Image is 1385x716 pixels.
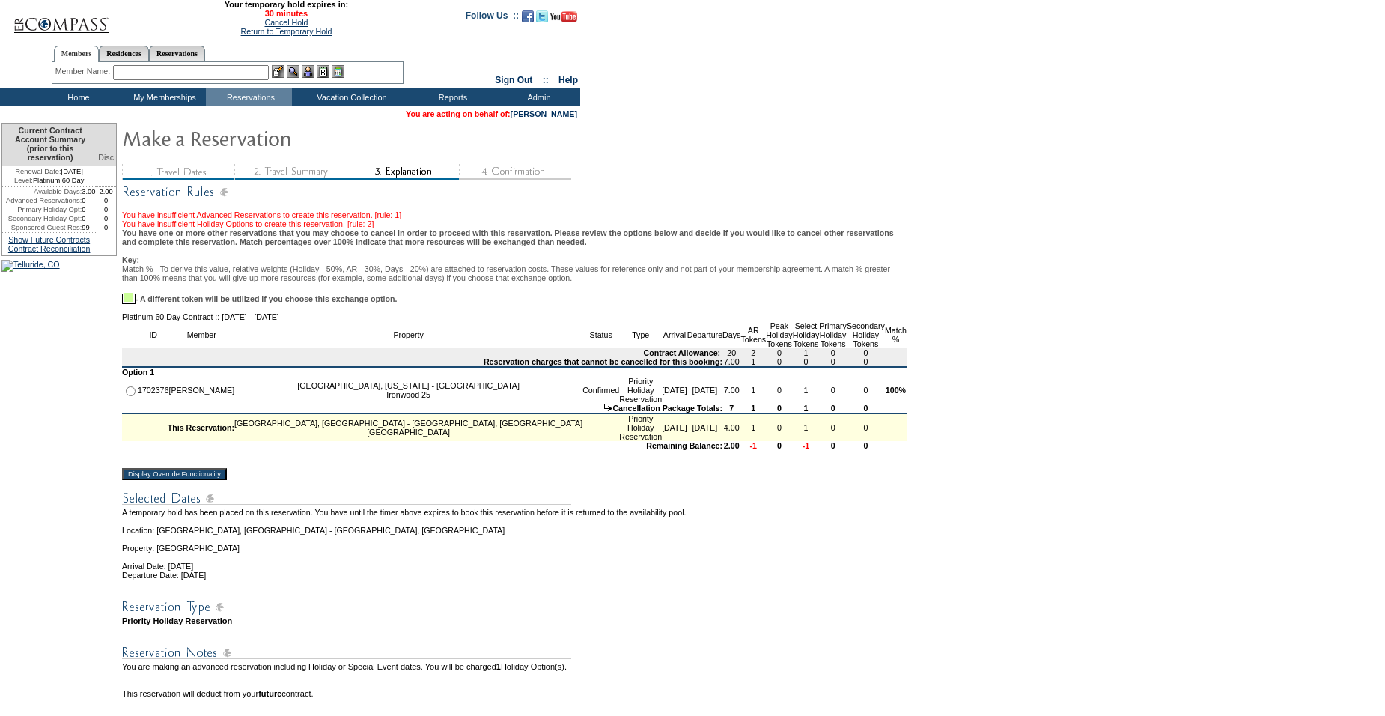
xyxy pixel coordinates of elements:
td: Platinum 60 Day Contract :: [DATE] - [DATE] [122,312,907,321]
td: 0 [82,205,96,214]
td: 0 [847,404,885,414]
a: Sign Out [495,75,532,85]
a: Become our fan on Facebook [522,15,534,24]
a: Return to Temporary Hold [241,27,332,36]
td: Admin [494,88,580,106]
td: 0 [96,205,116,214]
td: 7.00 [722,357,740,368]
td: Advanced Reservations: [2,196,82,205]
td: 1 [740,377,766,404]
div: Match % - To derive this value, relative weights (Holiday - 50%, AR - 30%, Days - 20%) are attach... [122,264,907,282]
td: Reservations [206,88,292,106]
img: View [287,65,299,78]
a: [PERSON_NAME] [511,109,577,118]
td: Confirmed [582,377,619,404]
a: Residences [99,46,149,61]
img: Telluride, CO [1,260,60,272]
td: 0 [847,377,885,404]
a: Cancel Hold [264,18,308,27]
td: 3.00 [82,187,96,196]
img: step1_state3.gif [122,164,234,180]
nobr: Ironwood 25 [386,390,430,399]
td: 0 [766,348,793,357]
span: Renewal Date: [15,167,61,176]
nobr: [GEOGRAPHIC_DATA] [367,428,450,437]
td: 0 [847,441,885,450]
img: Subscribe to our YouTube Channel [550,11,577,22]
td: Departure [687,321,722,348]
div: You have insufficient Advanced Reservations to create this reservation. [rule: 1] You have insuff... [122,201,907,228]
a: Reservations [149,46,205,61]
b: future [258,689,281,698]
div: You have one or more other reservations that you may choose to cancel in order to proceed with th... [122,228,907,303]
b: 1 [496,662,501,671]
img: step2_state3.gif [234,164,347,180]
td: [DATE] [687,414,722,441]
a: Members [54,46,100,62]
a: Subscribe to our YouTube Channel [550,15,577,24]
img: step4_state1.gif [459,164,571,180]
td: 4.00 [722,414,740,441]
td: 1 [740,404,766,414]
td: 1 [793,404,820,414]
td: 0 [847,348,885,357]
td: 0 [819,348,847,357]
td: 1 [793,377,820,404]
img: Make Reservation [122,123,421,153]
b: Reservation charges that cannot be cancelled for this booking: [484,357,722,366]
td: Member [168,321,234,348]
td: AR Tokens [740,321,766,348]
td: 0 [82,196,96,205]
img: Reservation Type [122,598,571,616]
a: Follow us on Twitter [536,15,548,24]
td: Property [234,321,582,348]
td: You are making an advanced reservation including Holiday or Special Event dates. You will be char... [122,662,907,680]
td: My Memberships [120,88,206,106]
td: Reports [408,88,494,106]
img: Follow us on Twitter [536,10,548,22]
td: [DATE] [662,414,687,441]
td: Secondary Holiday Opt: [2,214,82,223]
td: Primary Holiday Opt: [2,205,82,214]
nobr: [GEOGRAPHIC_DATA], [GEOGRAPHIC_DATA] - [GEOGRAPHIC_DATA], [GEOGRAPHIC_DATA] [234,419,582,428]
td: Days [722,321,740,348]
td: Secondary Holiday Tokens [847,321,885,348]
td: 0 [819,377,847,404]
td: Sponsored Guest Res: [2,223,82,232]
td: Match % [885,321,907,348]
td: Status [582,321,619,348]
td: Arrival [662,321,687,348]
a: Help [558,75,578,85]
td: 1702376 [138,377,169,404]
img: b_edit.gif [272,65,284,78]
td: Priority Holiday Reservation [122,616,907,625]
td: 0 [766,441,793,450]
td: ID [138,321,169,348]
td: Departure Date: [DATE] [122,571,907,580]
td: Primary Holiday Tokens [819,321,847,348]
td: 0 [766,404,793,414]
td: -1 [740,441,766,450]
td: Current Contract Account Summary (prior to this reservation) [2,124,96,166]
td: Select Holiday Tokens [793,321,820,348]
td: 1 [740,414,766,441]
span: Disc. [98,153,116,162]
td: Arrival Date: [DATE] [122,553,907,571]
td: Cancellation Package Totals: [122,404,722,414]
td: 2 [740,348,766,357]
td: Type [619,321,662,348]
td: 0 [766,377,793,404]
img: Reservation Notes [122,643,571,662]
td: 99 [82,223,96,232]
td: Available Days: [2,187,82,196]
nobr: [GEOGRAPHIC_DATA], [US_STATE] - [GEOGRAPHIC_DATA] [297,381,520,390]
span: Level: [14,176,33,185]
span: 30 minutes [118,9,454,18]
td: 0 [819,404,847,414]
img: Reservations [317,65,329,78]
img: subTtlResRules.gif [122,183,571,201]
td: [DATE] [2,166,96,176]
td: Option 1 [122,368,907,377]
td: Follow Us :: [466,9,519,27]
td: Platinum 60 Day [2,176,96,187]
